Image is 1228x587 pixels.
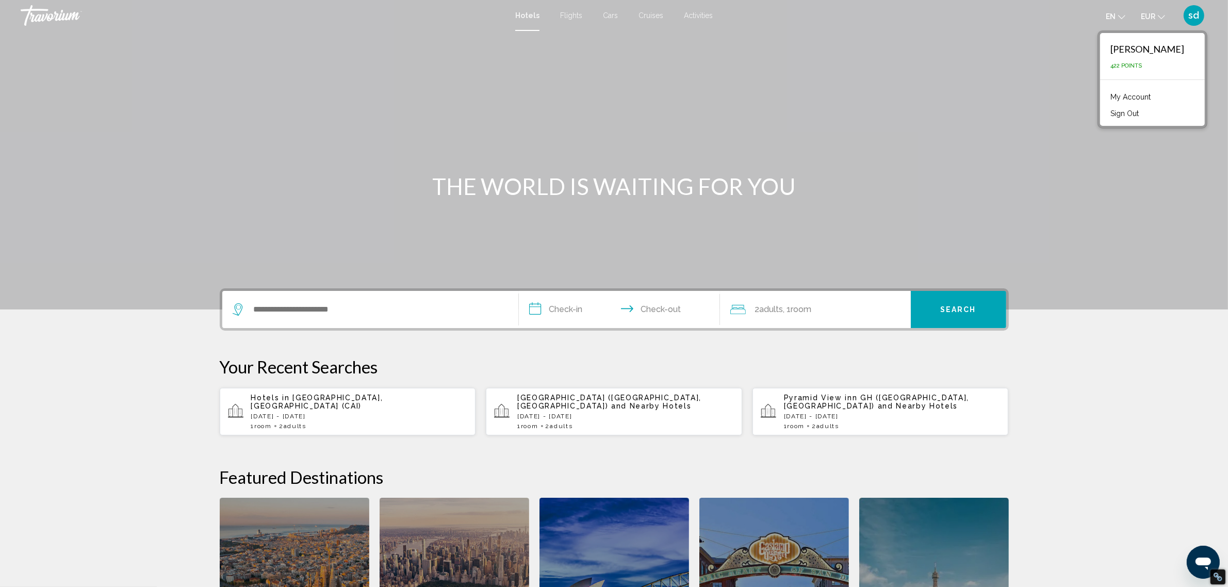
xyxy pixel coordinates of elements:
div: v 4.0.24 [29,17,51,25]
button: Change currency [1141,9,1165,24]
div: Restore Info Box &#10;&#10;NoFollow Info:&#10; META-Robots NoFollow: &#09;true&#10; META-Robots N... [1213,572,1223,582]
div: Search widget [222,291,1006,328]
h1: THE WORLD IS WAITING FOR YOU [421,173,808,200]
span: 2 [812,422,839,430]
button: Pyramid View inn GH ([GEOGRAPHIC_DATA], [GEOGRAPHIC_DATA]) and Nearby Hotels[DATE] - [DATE]1Room2... [752,387,1009,436]
span: Search [940,306,976,314]
span: 1 [517,422,538,430]
a: Hotels [515,11,539,20]
a: Flights [560,11,582,20]
span: Adults [760,304,783,314]
span: Adults [284,422,306,430]
button: Search [911,291,1006,328]
img: tab_keywords_by_traffic_grey.svg [117,65,125,73]
span: 1 [251,422,272,430]
span: [GEOGRAPHIC_DATA] ([GEOGRAPHIC_DATA], [GEOGRAPHIC_DATA]) [517,394,701,410]
span: and Nearby Hotels [611,402,692,410]
p: [DATE] - [DATE] [251,413,468,420]
span: sd [1189,10,1200,21]
a: Cars [603,11,618,20]
img: logo_orange.svg [17,17,25,25]
button: User Menu [1181,5,1207,26]
span: 1 [784,422,805,430]
button: [GEOGRAPHIC_DATA] ([GEOGRAPHIC_DATA], [GEOGRAPHIC_DATA]) and Nearby Hotels[DATE] - [DATE]1Room2Ad... [486,387,742,436]
a: My Account [1105,90,1156,104]
a: Cruises [638,11,663,20]
p: Your Recent Searches [220,356,1009,377]
span: en [1106,12,1116,21]
button: Check in and out dates [519,291,720,328]
p: [DATE] - [DATE] [784,413,1001,420]
h2: Featured Destinations [220,467,1009,487]
span: 422 Points [1110,62,1142,69]
span: EUR [1141,12,1155,21]
button: Change language [1106,9,1125,24]
iframe: Bouton de lancement de la fenêtre de messagerie [1187,546,1220,579]
span: Hotels in [251,394,290,402]
a: Travorium [21,5,505,26]
span: Room [521,422,538,430]
span: [GEOGRAPHIC_DATA], [GEOGRAPHIC_DATA] (CAI) [251,394,383,410]
span: Pyramid View inn GH ([GEOGRAPHIC_DATA], [GEOGRAPHIC_DATA]) [784,394,970,410]
div: Domaine: [DOMAIN_NAME] [27,27,117,35]
span: Adults [816,422,839,430]
span: Room [254,422,272,430]
a: Activities [684,11,713,20]
span: Room [791,304,812,314]
span: , 1 [783,302,812,317]
img: website_grey.svg [17,27,25,35]
div: Mots-clés [128,66,158,73]
span: 2 [279,422,306,430]
span: 2 [755,302,783,317]
img: tab_domain_overview_orange.svg [42,65,50,73]
span: and Nearby Hotels [878,402,958,410]
button: Hotels in [GEOGRAPHIC_DATA], [GEOGRAPHIC_DATA] (CAI)[DATE] - [DATE]1Room2Adults [220,387,476,436]
span: Adults [550,422,572,430]
span: 2 [546,422,573,430]
div: [PERSON_NAME] [1110,43,1184,55]
button: Travelers: 2 adults, 0 children [720,291,911,328]
button: Sign Out [1105,107,1144,120]
span: Room [788,422,805,430]
p: [DATE] - [DATE] [517,413,734,420]
div: Domaine [53,66,79,73]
